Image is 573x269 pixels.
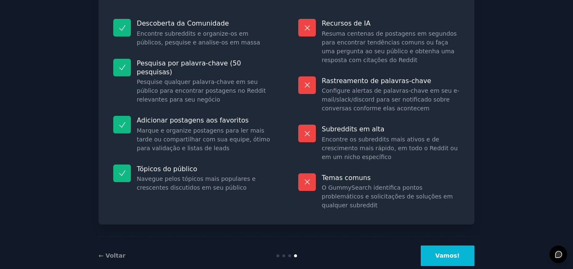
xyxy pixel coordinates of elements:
[137,78,266,103] font: Pesquise qualquer palavra-chave em seu público para encontrar postagens no Reddit relevantes para...
[322,30,457,63] font: Resuma centenas de postagens em segundos para encontrar tendências comuns ou faça uma pergunta ao...
[137,59,241,76] font: Pesquisa por palavra-chave (50 pesquisas)
[322,19,370,27] font: Recursos de IA
[137,175,255,191] font: Navegue pelos tópicos mais populares e crescentes discutidos em seu público
[137,116,249,124] font: Adicionar postagens aos favoritos
[137,30,260,46] font: Encontre subreddits e organize-os em públicos, pesquise e analise-os em massa
[322,77,431,85] font: Rastreamento de palavras-chave
[435,252,460,259] font: Vamos!
[322,174,371,182] font: Temas comuns
[137,127,270,151] font: Marque e organize postagens para ler mais tarde ou compartilhar com sua equipe, ótimo para valida...
[137,165,197,173] font: Tópicos do público
[322,87,459,112] font: Configure alertas de palavras-chave em seu e-mail/slack/discord para ser notificado sobre convers...
[322,184,453,209] font: O GummySearch identifica pontos problemáticos e solicitações de soluções em qualquer subreddit
[421,245,474,266] button: Vamos!
[322,125,384,133] font: Subreddits em alta
[322,136,458,160] font: Encontre os subreddits mais ativos e de crescimento mais rápido, em todo o Reddit ou em um nicho ...
[99,252,125,259] a: ← Voltar
[137,19,229,27] font: Descoberta da Comunidade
